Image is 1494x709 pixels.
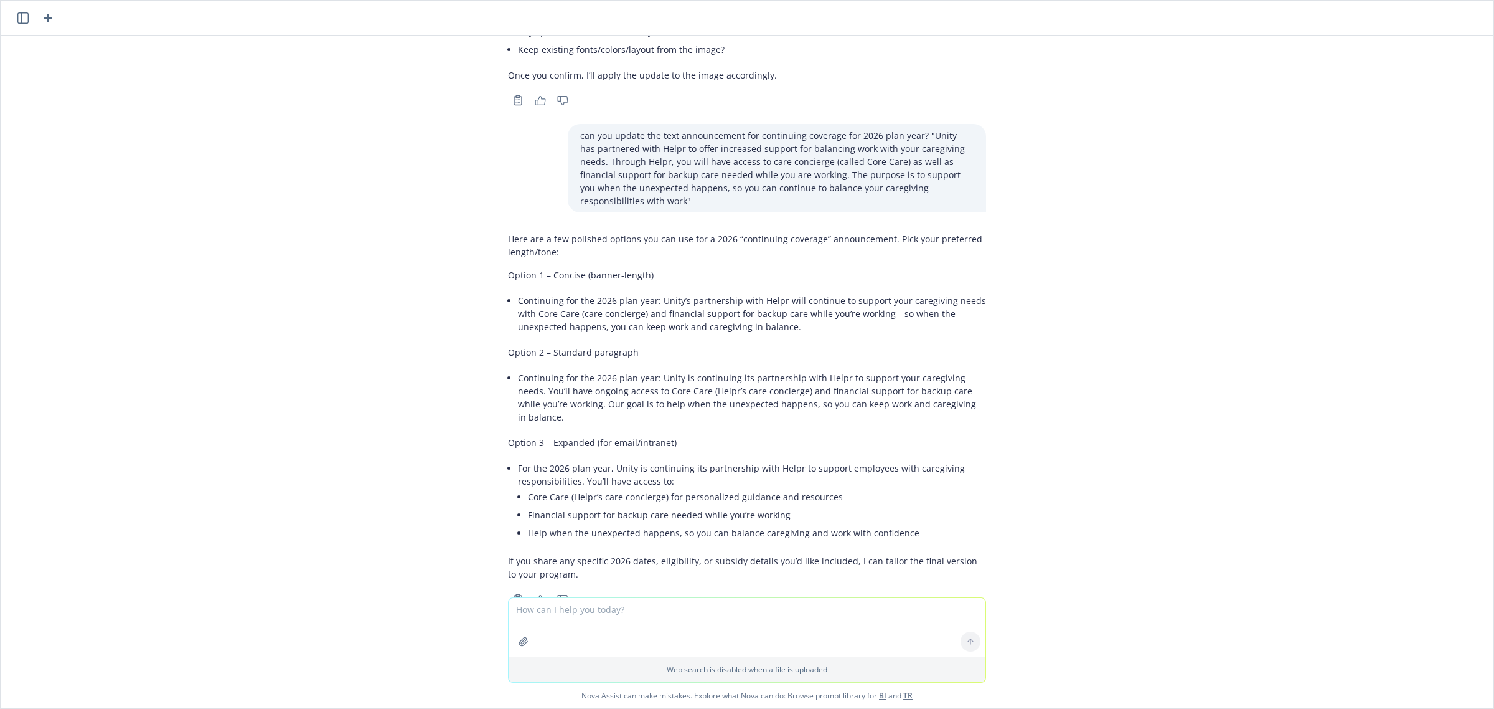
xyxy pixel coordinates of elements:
a: BI [879,690,886,701]
p: Option 2 – Standard paragraph [508,346,986,359]
li: Continuing for the 2026 plan year: Unity’s partnership with Helpr will continue to support your c... [518,292,986,336]
li: Continuing for the 2026 plan year: Unity is continuing its partnership with Helpr to support your... [518,369,986,426]
p: Here are a few polished options you can use for a 2026 “continuing coverage” announcement. Pick y... [508,232,986,259]
p: Once you confirm, I’ll apply the update to the image accordingly. [508,69,986,82]
p: Web search is disabled when a file is uploaded [516,664,978,675]
svg: Copy to clipboard [512,95,524,106]
svg: Copy to clipboard [512,594,524,605]
li: Keep existing fonts/colors/layout from the image? [518,40,986,59]
p: Option 3 – Expanded (for email/intranet) [508,436,986,449]
span: Nova Assist can make mistakes. Explore what Nova can do: Browse prompt library for and [6,683,1488,708]
button: Thumbs down [553,92,573,109]
button: Thumbs down [553,591,573,608]
li: Core Care (Helpr’s care concierge) for personalized guidance and resources [528,488,986,506]
li: For the 2026 plan year, Unity is continuing its partnership with Helpr to support employees with ... [518,459,986,545]
li: Help when the unexpected happens, so you can balance caregiving and work with confidence [528,524,986,542]
li: Financial support for backup care needed while you’re working [528,506,986,524]
p: can you update the text announcement for continuing coverage for 2026 plan year? "Unity has partn... [580,129,974,207]
p: If you share any specific 2026 dates, eligibility, or subsidy details you’d like included, I can ... [508,554,986,581]
p: Option 1 – Concise (banner-length) [508,269,986,282]
a: TR [903,690,913,701]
